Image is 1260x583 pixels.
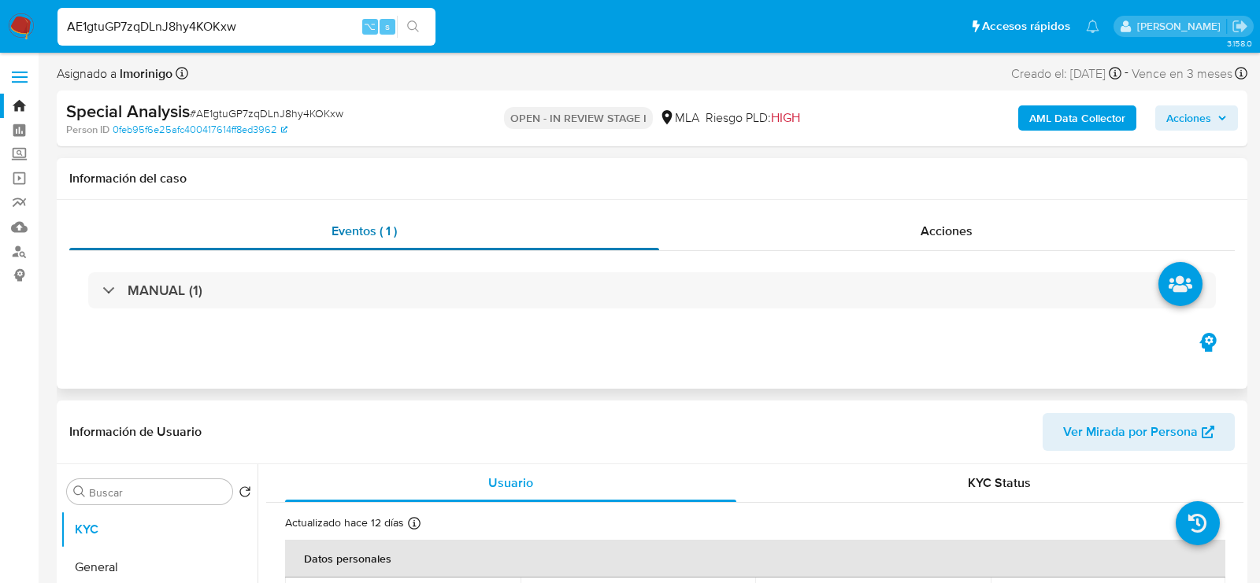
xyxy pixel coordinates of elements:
h1: Información del caso [69,171,1235,186]
div: MANUAL (1) [88,272,1216,308]
button: Ver Mirada por Persona [1043,413,1235,451]
span: Ver Mirada por Persona [1063,413,1198,451]
span: Asignado a [57,65,172,83]
span: HIGH [771,109,800,127]
div: Creado el: [DATE] [1011,63,1121,84]
span: s [385,19,390,34]
a: Notificaciones [1086,20,1099,33]
button: KYC [61,511,258,548]
b: AML Data Collector [1029,105,1125,131]
button: Buscar [73,485,86,498]
a: 0feb95f6e25afc400417614ff8ed3962 [113,123,287,137]
b: Person ID [66,123,109,137]
p: Actualizado hace 12 días [285,515,404,530]
span: KYC Status [968,474,1031,492]
span: Acciones [921,222,973,240]
button: Acciones [1155,105,1238,131]
b: lmorinigo [117,65,172,83]
p: OPEN - IN REVIEW STAGE I [504,107,653,129]
span: Eventos ( 1 ) [332,222,397,240]
span: Riesgo PLD: [706,109,800,127]
input: Buscar usuario o caso... [57,17,435,37]
p: lourdes.morinigo@mercadolibre.com [1137,19,1226,34]
b: Special Analysis [66,98,190,124]
span: Vence en 3 meses [1132,65,1232,83]
span: Acciones [1166,105,1211,131]
button: AML Data Collector [1018,105,1136,131]
button: Volver al orden por defecto [239,485,251,503]
span: # AE1gtuGP7zqDLnJ8hy4KOKxw [190,105,343,121]
a: Salir [1232,18,1248,35]
span: Accesos rápidos [982,18,1070,35]
button: search-icon [397,16,429,38]
input: Buscar [89,485,226,500]
h3: MANUAL (1) [128,282,202,299]
span: ⌥ [364,19,376,34]
span: Usuario [488,474,533,492]
h1: Información de Usuario [69,424,202,440]
span: - [1125,63,1128,84]
div: MLA [659,109,699,127]
th: Datos personales [285,540,1225,577]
